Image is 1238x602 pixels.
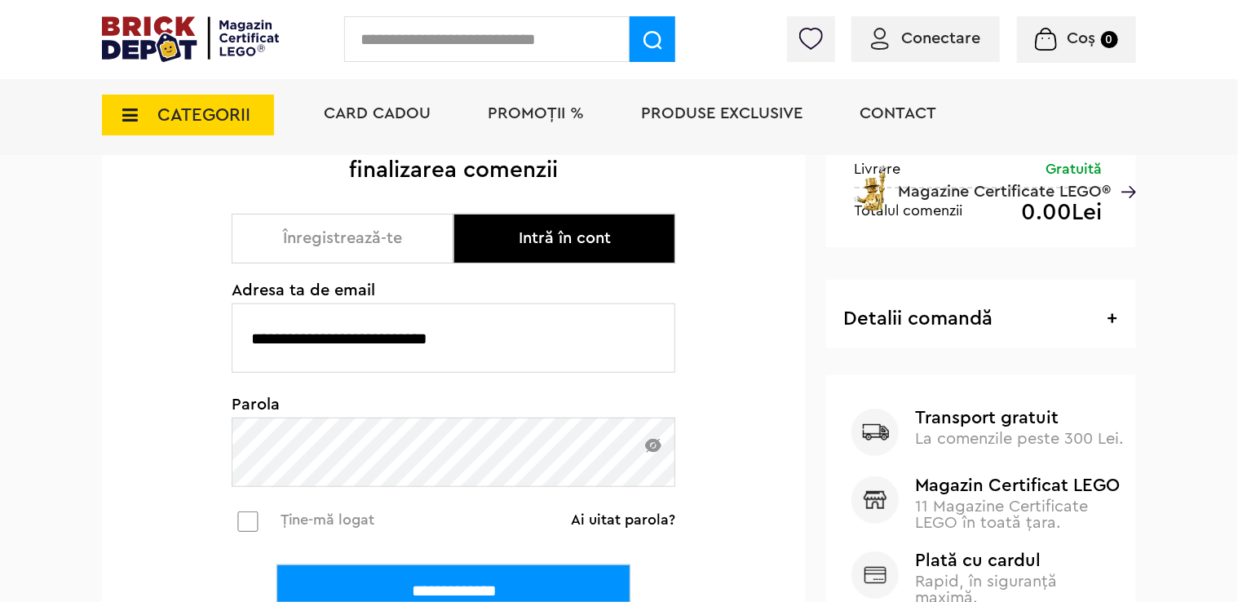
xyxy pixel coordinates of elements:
[851,409,899,456] img: Transport gratuit
[871,30,980,46] a: Conectare
[916,409,1125,427] b: Transport gratuit
[916,498,1089,531] span: 11 Magazine Certificate LEGO în toată țara.
[1021,201,1102,224] div: 0.00Lei
[1111,162,1136,179] a: Magazine Certificate LEGO®
[571,511,675,528] a: Ai uitat parola?
[488,105,584,122] a: PROMOȚII %
[851,551,899,599] img: Plată cu cardul
[901,30,980,46] span: Conectare
[1101,31,1118,48] small: 0
[916,431,1125,447] span: La comenzile peste 300 Lei.
[916,476,1125,494] b: Magazin Certificat LEGO
[157,106,250,124] span: CATEGORII
[916,551,1125,569] b: Plată cu cardul
[232,396,675,413] span: Parola
[860,105,936,122] a: Contact
[851,476,899,524] img: Magazin Certificat LEGO
[453,214,675,263] button: Intră în cont
[1107,309,1117,329] span: +
[324,105,431,122] a: Card Cadou
[641,105,802,122] a: Produse exclusive
[844,309,1117,330] h3: Detalii comandă
[232,282,675,299] span: Adresa ta de email
[855,201,963,220] div: Totalul comenzii
[1068,30,1096,46] span: Coș
[232,214,453,263] button: Înregistrează-te
[898,162,1111,200] span: Magazine Certificate LEGO®
[281,512,375,527] span: Ține-mă logat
